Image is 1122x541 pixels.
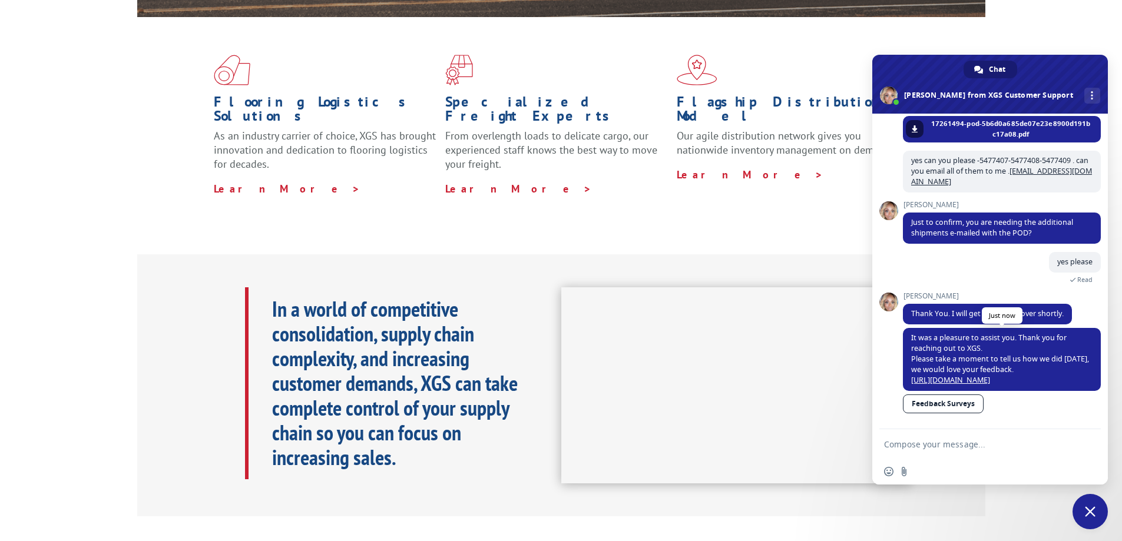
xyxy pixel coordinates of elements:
[911,375,990,385] a: [URL][DOMAIN_NAME]
[911,217,1073,238] span: Just to confirm, you are needing the additional shipments e-mailed with the POD?
[884,439,1070,450] textarea: Compose your message...
[903,292,1072,300] span: [PERSON_NAME]
[272,295,518,471] b: In a world of competitive consolidation, supply chain complexity, and increasing customer demands...
[929,118,1092,140] span: 17261494-pod-5b6d0a685de07e23e8900d191bc17a08.pdf
[677,168,823,181] a: Learn More >
[445,55,473,85] img: xgs-icon-focused-on-flooring-red
[1084,88,1100,104] div: More channels
[903,201,1101,209] span: [PERSON_NAME]
[911,155,1092,187] span: yes can you please -5477407-5477408-5477409 . can you email all of them to me .
[911,333,1089,385] span: It was a pleasure to assist you. Thank you for reaching out to XGS. Please take a moment to tell ...
[964,61,1017,78] div: Chat
[214,55,250,85] img: xgs-icon-total-supply-chain-intelligence-red
[1073,494,1108,529] div: Close chat
[899,467,909,476] span: Send a file
[677,129,893,157] span: Our agile distribution network gives you nationwide inventory management on demand.
[561,287,911,484] iframe: XGS Logistics Solutions
[677,95,899,129] h1: Flagship Distribution Model
[911,166,1092,187] a: [EMAIL_ADDRESS][DOMAIN_NAME]
[445,182,592,195] a: Learn More >
[1057,257,1093,267] span: yes please
[911,308,1064,318] span: Thank You. I will get these sent over shortly.
[214,182,360,195] a: Learn More >
[445,95,668,129] h1: Specialized Freight Experts
[884,467,893,476] span: Insert an emoji
[989,61,1005,78] span: Chat
[677,55,717,85] img: xgs-icon-flagship-distribution-model-red
[445,129,668,181] p: From overlength loads to delicate cargo, our experienced staff knows the best way to move your fr...
[903,394,984,413] a: Feedback Surveys
[214,95,436,129] h1: Flooring Logistics Solutions
[1077,276,1093,284] span: Read
[214,129,436,171] span: As an industry carrier of choice, XGS has brought innovation and dedication to flooring logistics...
